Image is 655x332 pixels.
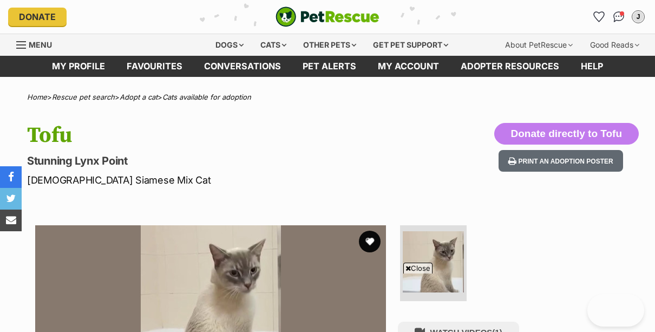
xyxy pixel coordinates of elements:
img: Photo of Tofu [403,231,464,292]
a: My profile [41,56,116,77]
a: Help [570,56,614,77]
span: Menu [29,40,52,49]
div: Other pets [296,34,364,56]
p: [DEMOGRAPHIC_DATA] Siamese Mix Cat [27,173,401,187]
img: chat-41dd97257d64d25036548639549fe6c8038ab92f7586957e7f3b1b290dea8141.svg [613,11,625,22]
div: Good Reads [582,34,647,56]
a: Home [27,93,47,101]
a: PetRescue [276,6,379,27]
a: Donate [8,8,67,26]
a: conversations [193,56,292,77]
a: Conversations [610,8,627,25]
img: logo-cat-932fe2b9b8326f06289b0f2fb663e598f794de774fb13d1741a6617ecf9a85b4.svg [276,6,379,27]
button: Donate directly to Tofu [494,123,639,145]
button: My account [630,8,647,25]
a: Menu [16,34,60,54]
a: Pet alerts [292,56,367,77]
h1: Tofu [27,123,401,148]
iframe: Advertisement [65,278,590,327]
a: Favourites [591,8,608,25]
a: Rescue pet search [52,93,115,101]
span: Close [403,263,433,274]
ul: Account quick links [591,8,647,25]
button: favourite [359,231,381,252]
p: Stunning Lynx Point [27,153,401,168]
div: Get pet support [365,34,456,56]
a: Adopter resources [450,56,570,77]
div: Dogs [208,34,251,56]
div: About PetRescue [497,34,580,56]
a: Adopt a cat [120,93,158,101]
div: Cats [253,34,294,56]
a: Cats available for adoption [162,93,251,101]
iframe: Help Scout Beacon - Open [587,294,644,327]
a: My account [367,56,450,77]
a: Favourites [116,56,193,77]
button: Print an adoption poster [499,150,623,172]
div: J [633,11,644,22]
